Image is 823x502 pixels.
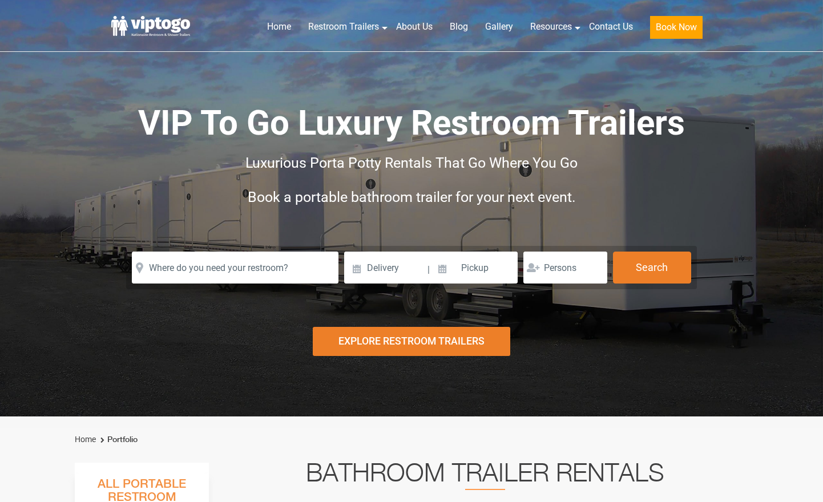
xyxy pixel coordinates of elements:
button: Book Now [650,16,703,39]
a: Contact Us [580,14,642,39]
h2: Bathroom Trailer Rentals [224,463,746,490]
a: About Us [388,14,441,39]
a: Home [259,14,300,39]
a: Home [75,435,96,444]
span: | [427,252,430,288]
span: Book a portable bathroom trailer for your next event. [248,189,576,205]
li: Portfolio [98,433,138,447]
span: VIP To Go Luxury Restroom Trailers [138,103,685,143]
a: Blog [441,14,477,39]
input: Delivery [344,252,426,284]
input: Pickup [431,252,518,284]
a: Book Now [642,14,711,46]
input: Persons [523,252,607,284]
a: Restroom Trailers [300,14,388,39]
div: Explore Restroom Trailers [313,327,510,356]
input: Where do you need your restroom? [132,252,338,284]
button: Search [613,252,691,284]
span: Luxurious Porta Potty Rentals That Go Where You Go [245,155,578,171]
a: Resources [522,14,580,39]
a: Gallery [477,14,522,39]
